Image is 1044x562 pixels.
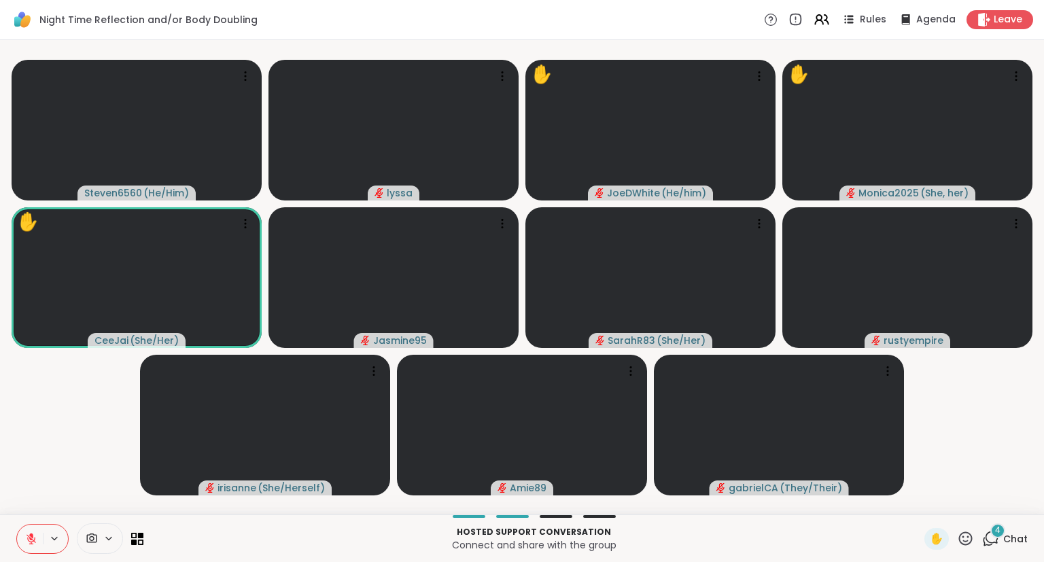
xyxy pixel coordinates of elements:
[920,186,969,200] span: ( She, her )
[994,13,1022,27] span: Leave
[729,481,778,495] span: gabrielCA
[205,483,215,493] span: audio-muted
[788,61,810,88] div: ✋
[152,538,916,552] p: Connect and share with the group
[531,61,553,88] div: ✋
[361,336,370,345] span: audio-muted
[258,481,325,495] span: ( She/Herself )
[387,186,413,200] span: lyssa
[595,188,604,198] span: audio-muted
[860,13,886,27] span: Rules
[17,209,39,235] div: ✋
[11,8,34,31] img: ShareWell Logomark
[94,334,128,347] span: CeeJai
[373,334,427,347] span: Jasmine95
[130,334,179,347] span: ( She/Her )
[375,188,384,198] span: audio-muted
[858,186,919,200] span: Monica2025
[595,336,605,345] span: audio-muted
[780,481,842,495] span: ( They/Their )
[930,531,943,547] span: ✋
[39,13,258,27] span: Night Time Reflection and/or Body Doubling
[607,186,660,200] span: JoeDWhite
[716,483,726,493] span: audio-muted
[871,336,881,345] span: audio-muted
[152,526,916,538] p: Hosted support conversation
[608,334,655,347] span: SarahR83
[884,334,943,347] span: rustyempire
[498,483,507,493] span: audio-muted
[661,186,706,200] span: ( He/him )
[217,481,256,495] span: irisanne
[995,525,1000,536] span: 4
[1003,532,1028,546] span: Chat
[846,188,856,198] span: audio-muted
[84,186,142,200] span: Steven6560
[143,186,189,200] span: ( He/Him )
[657,334,706,347] span: ( She/Her )
[510,481,546,495] span: Amie89
[916,13,956,27] span: Agenda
